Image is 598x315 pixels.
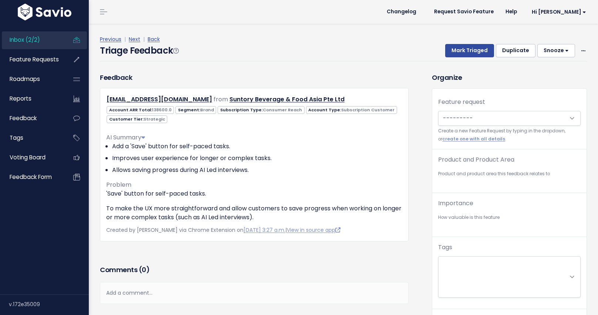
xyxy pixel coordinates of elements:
[10,55,59,63] span: Feature Requests
[243,226,285,234] a: [DATE] 3:27 a.m.
[9,295,89,314] div: v.172e35009
[218,106,304,114] span: Subscription Type:
[2,90,61,107] a: Reports
[107,95,212,104] a: [EMAIL_ADDRESS][DOMAIN_NAME]
[106,189,402,198] p: 'Save' button for self-paced tasks.
[10,114,37,122] span: Feedback
[432,72,587,82] h3: Organize
[341,107,394,113] span: Subscription Customer
[438,243,452,252] label: Tags
[10,75,40,83] span: Roadmaps
[112,154,402,163] li: Improves user experience for longer or complex tasks.
[287,226,340,234] a: View in source app
[129,35,140,43] a: Next
[10,173,52,181] span: Feedback form
[438,214,581,221] small: How valuable is this feature
[148,35,160,43] a: Back
[152,107,172,113] span: 138600.0
[496,44,535,57] button: Duplicate
[175,106,216,114] span: Segment:
[214,95,228,104] span: from
[532,9,586,15] span: Hi [PERSON_NAME]
[2,31,61,48] a: Inbox (2/2)
[106,204,402,222] p: To make the UX more straightforward and allow customers to save progress when working on longer o...
[142,265,146,274] span: 0
[387,9,416,14] span: Changelog
[2,149,61,166] a: Voting Board
[100,282,409,304] div: Add a comment...
[100,265,409,275] h3: Comments ( )
[229,95,345,104] a: Suntory Beverage & Food Asia Pte Ltd
[106,133,145,142] span: AI Summary
[500,6,523,17] a: Help
[438,127,581,143] small: Create a new Feature Request by typing in the dropdown, or .
[200,107,214,113] span: Brand
[263,107,302,113] span: Consumer Reach
[10,95,31,102] span: Reports
[107,115,167,123] span: Customer Tier:
[438,98,485,106] label: Feature request
[438,199,473,208] label: Importance
[106,226,340,234] span: Created by [PERSON_NAME] via Chrome Extension on |
[100,35,121,43] a: Previous
[2,71,61,88] a: Roadmaps
[100,44,178,57] h4: Triage Feedback
[142,35,146,43] span: |
[428,6,500,17] a: Request Savio Feature
[2,51,61,68] a: Feature Requests
[523,6,592,18] a: Hi [PERSON_NAME]
[445,44,494,57] button: Mark Triaged
[123,35,127,43] span: |
[107,106,174,114] span: Account ARR Total:
[100,72,132,82] h3: Feedback
[438,170,581,178] small: Product and product area this feedback relates to
[537,44,575,57] button: Snooze
[144,116,165,122] span: Strategic
[10,153,46,161] span: Voting Board
[438,155,514,164] label: Product and Product Area
[106,180,131,189] span: Problem
[2,169,61,186] a: Feedback form
[112,166,402,175] li: Allows saving progress during AI Led interviews.
[2,110,61,127] a: Feedback
[442,136,505,142] a: create one with all details
[10,134,23,142] span: Tags
[306,106,397,114] span: Account Type:
[16,4,73,20] img: logo-white.9d6f32f41409.svg
[2,129,61,146] a: Tags
[10,36,40,44] span: Inbox (2/2)
[112,142,402,151] li: Add a 'Save' button for self-paced tasks.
